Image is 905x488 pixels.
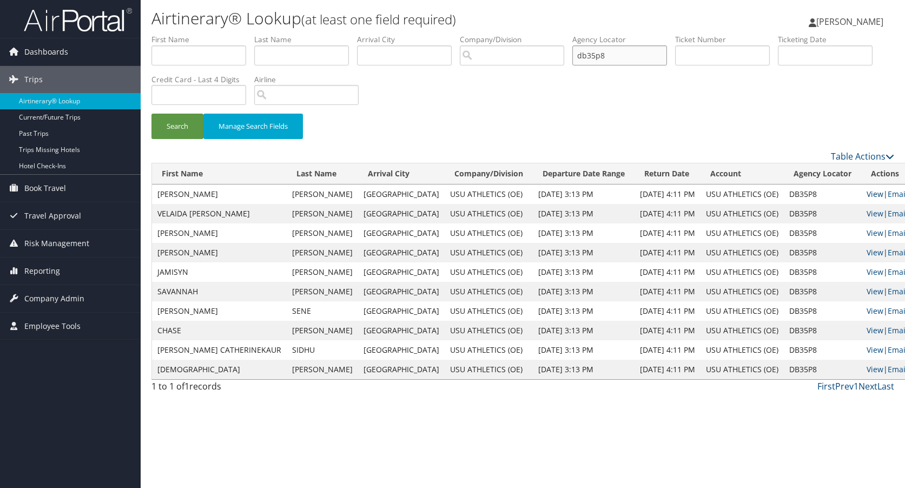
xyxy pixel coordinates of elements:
a: Last [877,380,894,392]
td: USU ATHLETICS (OE) [445,184,533,204]
a: View [867,364,883,374]
td: [DATE] 4:11 PM [635,204,701,223]
td: CHASE [152,321,287,340]
td: [DATE] 4:11 PM [635,184,701,204]
td: DB35P8 [784,301,861,321]
a: View [867,247,883,258]
td: USU ATHLETICS (OE) [701,223,784,243]
label: Ticketing Date [778,34,881,45]
td: [DATE] 3:13 PM [533,184,635,204]
button: Search [151,114,203,139]
label: Agency Locator [572,34,675,45]
td: USU ATHLETICS (OE) [445,223,533,243]
img: airportal-logo.png [24,7,132,32]
td: VELAIDA [PERSON_NAME] [152,204,287,223]
a: View [867,306,883,316]
td: [GEOGRAPHIC_DATA] [358,184,445,204]
td: [DATE] 4:11 PM [635,262,701,282]
th: Departure Date Range: activate to sort column ascending [533,163,635,184]
td: DB35P8 [784,184,861,204]
td: USU ATHLETICS (OE) [701,204,784,223]
a: View [867,189,883,199]
th: Return Date: activate to sort column ascending [635,163,701,184]
th: First Name: activate to sort column ascending [152,163,287,184]
th: Arrival City: activate to sort column ascending [358,163,445,184]
td: [PERSON_NAME] [152,243,287,262]
span: [PERSON_NAME] [816,16,883,28]
th: Last Name: activate to sort column ascending [287,163,358,184]
a: View [867,325,883,335]
td: [PERSON_NAME] [287,223,358,243]
td: [DATE] 3:13 PM [533,223,635,243]
td: [PERSON_NAME] CATHERINEKAUR [152,340,287,360]
td: USU ATHLETICS (OE) [445,262,533,282]
td: [PERSON_NAME] [152,184,287,204]
td: [DATE] 4:11 PM [635,340,701,360]
a: View [867,208,883,219]
td: [DATE] 3:13 PM [533,262,635,282]
span: Travel Approval [24,202,81,229]
a: View [867,345,883,355]
label: Arrival City [357,34,460,45]
td: DB35P8 [784,243,861,262]
td: DB35P8 [784,204,861,223]
td: USU ATHLETICS (OE) [701,243,784,262]
td: DB35P8 [784,340,861,360]
td: [PERSON_NAME] [287,321,358,340]
td: [GEOGRAPHIC_DATA] [358,262,445,282]
a: Next [858,380,877,392]
a: View [867,286,883,296]
td: [DATE] 3:13 PM [533,243,635,262]
td: SIDHU [287,340,358,360]
td: [DATE] 4:11 PM [635,223,701,243]
span: Trips [24,66,43,93]
span: Employee Tools [24,313,81,340]
th: Account: activate to sort column ascending [701,163,784,184]
a: 1 [854,380,858,392]
td: SAVANNAH [152,282,287,301]
td: USU ATHLETICS (OE) [445,321,533,340]
td: USU ATHLETICS (OE) [701,321,784,340]
td: USU ATHLETICS (OE) [445,360,533,379]
td: USU ATHLETICS (OE) [445,204,533,223]
td: USU ATHLETICS (OE) [445,340,533,360]
td: [DATE] 3:13 PM [533,301,635,321]
td: JAMISYN [152,262,287,282]
td: USU ATHLETICS (OE) [701,184,784,204]
td: [GEOGRAPHIC_DATA] [358,301,445,321]
a: View [867,228,883,238]
label: Last Name [254,34,357,45]
span: Dashboards [24,38,68,65]
td: [DATE] 4:11 PM [635,282,701,301]
td: [GEOGRAPHIC_DATA] [358,360,445,379]
td: [PERSON_NAME] [287,262,358,282]
a: Table Actions [831,150,894,162]
td: SENE [287,301,358,321]
td: USU ATHLETICS (OE) [445,301,533,321]
td: [GEOGRAPHIC_DATA] [358,321,445,340]
td: [DATE] 4:11 PM [635,360,701,379]
td: DB35P8 [784,262,861,282]
td: [PERSON_NAME] [152,301,287,321]
td: [DATE] 3:13 PM [533,360,635,379]
td: [PERSON_NAME] [287,360,358,379]
td: USU ATHLETICS (OE) [701,262,784,282]
a: View [867,267,883,277]
span: Company Admin [24,285,84,312]
td: [DATE] 3:13 PM [533,340,635,360]
h1: Airtinerary® Lookup [151,7,646,30]
small: (at least one field required) [301,10,456,28]
label: Credit Card - Last 4 Digits [151,74,254,85]
td: [PERSON_NAME] [152,223,287,243]
td: [DATE] 4:11 PM [635,321,701,340]
td: DB35P8 [784,223,861,243]
a: Prev [835,380,854,392]
th: Company/Division [445,163,533,184]
td: [PERSON_NAME] [287,184,358,204]
td: [DATE] 4:11 PM [635,243,701,262]
td: USU ATHLETICS (OE) [701,301,784,321]
td: [DATE] 4:11 PM [635,301,701,321]
td: USU ATHLETICS (OE) [701,360,784,379]
td: DB35P8 [784,321,861,340]
label: Company/Division [460,34,572,45]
